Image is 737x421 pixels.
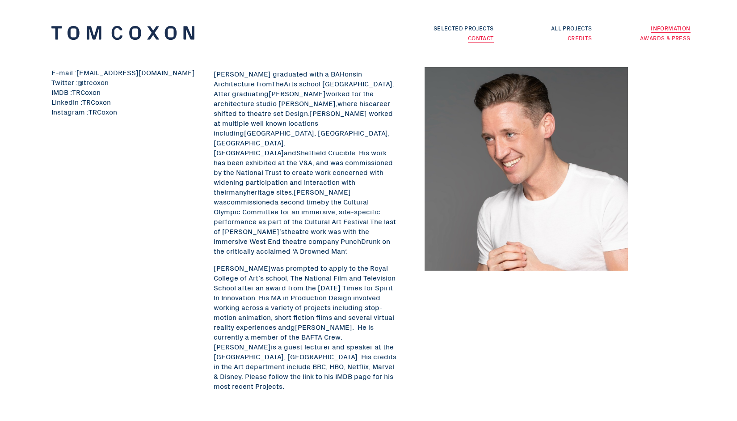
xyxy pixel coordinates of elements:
span: heritage sites. [247,187,294,196]
span: by the Cultural Olympic Committee for an immersive, site-specific performance as part of the Cult... [214,196,380,226]
a: All Projects [551,24,592,32]
span: [PERSON_NAME] [214,263,271,272]
a: TRCoxon [88,106,117,116]
span: ‘ [292,246,294,255]
span: and [284,147,296,157]
a: Information [651,24,690,33]
a: TRCoxon [72,87,101,97]
a: Awards & Press [640,34,690,42]
span: commissioned [227,196,274,206]
span: laimed [268,246,291,255]
li: Linkedin : [51,97,203,106]
span: worked for the architecture studio [PERSON_NAME], [214,88,374,108]
a: Contact [468,34,494,43]
span: [PERSON_NAME]. He is currently a member of the BAFTA Crew. [214,322,374,341]
span: [GEOGRAPHIC_DATA], [GEOGRAPHIC_DATA], [GEOGRAPHIC_DATA], [GEOGRAPHIC_DATA] [214,128,390,157]
span: Hons [340,68,356,78]
span: theatre work was with the Immersive West End theatre company PunchDrunk on the critically ac [214,226,390,255]
span: a second time [274,196,321,206]
span: . [346,246,348,255]
span: Arts school [GEOGRAPHIC_DATA]. After graduating [214,78,394,98]
span: career shifted to theatre set Design. [214,98,390,118]
span: c [264,246,268,255]
div: Page 7 [212,67,398,399]
a: Selected Projects [434,24,494,32]
span: [PERSON_NAME] worked at multiple well known locations including [214,108,393,137]
a: @trcoxon [78,77,109,87]
a: [EMAIL_ADDRESS][DOMAIN_NAME] [76,67,195,77]
span: The [272,78,284,88]
span: A Drowned Man [294,246,345,255]
li: E-mail : [51,67,203,77]
span: in Architecture from [214,68,362,88]
a: TRCoxon [82,97,111,106]
span: many [229,187,247,196]
li: Instagram : [51,106,203,116]
a: Credits [568,34,592,42]
span: ‘ [345,246,346,255]
span: [PERSON_NAME] [269,88,326,98]
img: 1667342849044.jpeg [425,67,628,271]
span: [PERSON_NAME] [214,341,271,351]
img: tclogo.svg [51,26,194,40]
span: The last of [PERSON_NAME]’s [214,216,396,236]
span: g [291,322,295,332]
span: where his [337,98,369,108]
li: Twitter : [51,77,203,87]
span: [PERSON_NAME] was [214,187,351,206]
span: was prompted to apply to the Royal College of Art’s school, The National Film and Television Scho... [214,263,396,332]
span: Sheffield Crucible. His work has been exhibited at the V&A, and was commissioned by the National ... [214,147,393,196]
span: [PERSON_NAME] graduated with a BA [214,68,340,78]
li: IMDB : [51,87,203,97]
span: is a guest lecturer and speaker at the [GEOGRAPHIC_DATA], [GEOGRAPHIC_DATA]. His credits in the A... [214,341,396,391]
